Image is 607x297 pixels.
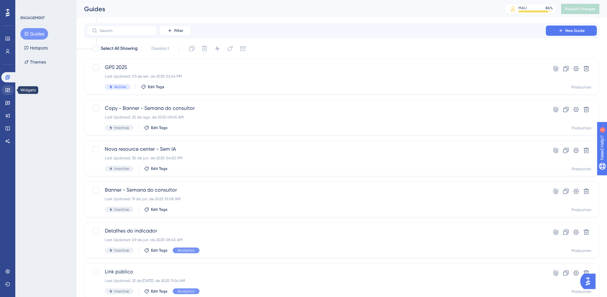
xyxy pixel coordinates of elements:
div: Production [572,126,591,131]
span: Edit Tags [151,207,168,212]
span: Need Help? [15,2,40,9]
div: Production [572,289,591,294]
span: Edit Tags [148,84,164,89]
span: Active [114,84,126,89]
span: Nova resource center - Sem IA [105,145,528,153]
span: Edit Tags [151,289,168,294]
span: New Guide [565,28,585,33]
button: New Guide [546,26,597,36]
div: ENGAGEMENT [20,15,45,20]
div: Production [572,166,591,171]
div: Last Updated: 19 de jun. de 2025 10:08 AM [105,196,528,202]
span: Inactive [114,207,129,212]
button: Themes [20,56,50,68]
div: Last Updated: 22 de [DATE]. de 2025 11:06 AM [105,278,528,283]
span: Banner - Semana do consultor [105,186,528,194]
span: Inactive [114,248,129,253]
button: Edit Tags [144,207,168,212]
button: Guides [20,28,48,40]
span: Link público [105,268,528,276]
button: Hotspots [20,42,52,54]
button: Edit Tags [141,84,164,89]
span: Edit Tags [151,248,168,253]
iframe: UserGuiding AI Assistant Launcher [580,272,599,291]
input: Search [100,28,151,33]
button: Publish Changes [561,4,599,14]
span: Inactive [114,125,129,130]
div: Last Updated: 30 de jun. de 2025 04:50 PM [105,156,528,161]
div: Production [572,207,591,212]
button: Edit Tags [144,248,168,253]
span: Analytics [178,289,194,294]
span: Select All Showing [101,45,138,52]
div: MAU [518,5,527,11]
span: Deselect [151,45,169,52]
button: Edit Tags [144,166,168,171]
div: Production [572,85,591,90]
span: Inactive [114,289,129,294]
div: Guides [84,4,489,13]
span: Publish Changes [565,6,596,11]
button: Edit Tags [144,125,168,130]
button: Edit Tags [144,289,168,294]
button: Filter [159,26,191,36]
button: Deselect [146,43,175,54]
span: Analytics [178,248,194,253]
div: 3 [44,3,46,8]
span: GPS 2025 [105,64,528,71]
span: Inactive [114,166,129,171]
div: Last Updated: 25 de ago. de 2025 09:45 AM [105,115,528,120]
div: 86 % [546,5,553,11]
span: Copy - Banner - Semana do consultor [105,104,528,112]
span: Detalhes do indicador [105,227,528,235]
div: Production [572,248,591,253]
div: Last Updated: 03 de set. de 2025 02:44 PM [105,74,528,79]
span: Edit Tags [151,125,168,130]
span: Filter [174,28,183,33]
span: Edit Tags [151,166,168,171]
div: Last Updated: 09 de jun. de 2025 08:45 AM [105,237,528,242]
